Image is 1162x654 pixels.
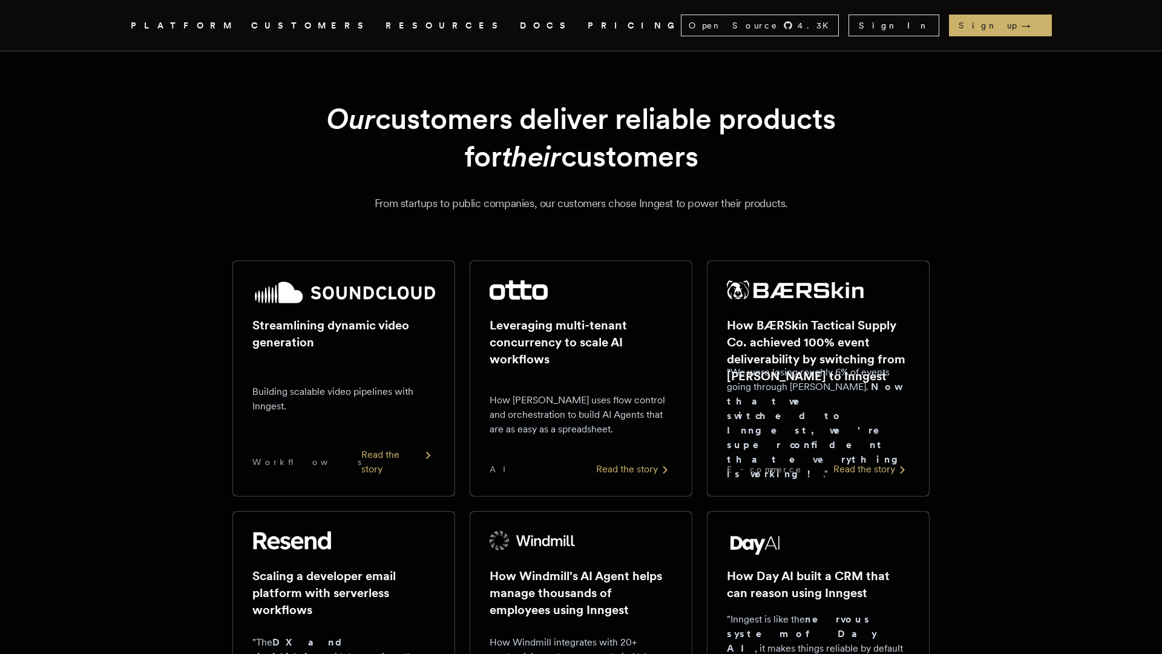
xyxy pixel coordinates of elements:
img: Day AI [727,531,784,555]
a: SoundCloud logoStreamlining dynamic video generationBuilding scalable video pipelines with Innges... [232,260,455,497]
p: From startups to public companies, our customers chose Inngest to power their products. [145,195,1017,212]
a: DOCS [520,18,573,33]
a: PRICING [588,18,681,33]
span: E-commerce [727,463,802,475]
p: Building scalable video pipelines with Inngest. [252,385,435,414]
h2: Streamlining dynamic video generation [252,317,435,351]
button: PLATFORM [131,18,237,33]
strong: nervous system of Day AI [727,613,877,654]
a: Sign up [949,15,1052,36]
img: Resend [252,531,331,550]
h2: How BÆRSkin Tactical Supply Co. achieved 100% event deliverability by switching from [PERSON_NAME... [727,317,910,385]
div: Read the story [361,448,435,477]
p: How [PERSON_NAME] uses flow control and orchestration to build AI Agents that are as easy as a sp... [490,393,672,437]
div: Read the story [596,462,672,477]
button: RESOURCES [386,18,505,33]
img: SoundCloud [252,280,435,305]
img: BÆRSkin Tactical Supply Co. [727,280,864,300]
p: "We were losing roughly 6% of events going through [PERSON_NAME]. ." [727,365,910,481]
span: 4.3 K [798,19,836,31]
span: Workflows [252,456,361,468]
span: → [1022,19,1042,31]
a: BÆRSkin Tactical Supply Co. logoHow BÆRSkin Tactical Supply Co. achieved 100% event deliverabilit... [707,260,930,497]
h2: Leveraging multi-tenant concurrency to scale AI workflows [490,317,672,368]
h2: Scaling a developer email platform with serverless workflows [252,567,435,618]
a: Sign In [849,15,939,36]
img: Otto [490,280,548,300]
span: AI [490,463,516,475]
h1: customers deliver reliable products for customers [261,100,901,176]
em: their [502,139,561,174]
a: CUSTOMERS [251,18,371,33]
div: Read the story [833,462,910,477]
strong: Now that we switched to Inngest, we're super confident that everything is working! [727,381,907,480]
span: Open Source [689,19,778,31]
em: Our [326,101,375,136]
img: Windmill [490,531,576,550]
h2: How Windmill's AI Agent helps manage thousands of employees using Inngest [490,567,672,618]
h2: How Day AI built a CRM that can reason using Inngest [727,567,910,601]
a: Otto logoLeveraging multi-tenant concurrency to scale AI workflowsHow [PERSON_NAME] uses flow con... [470,260,692,497]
